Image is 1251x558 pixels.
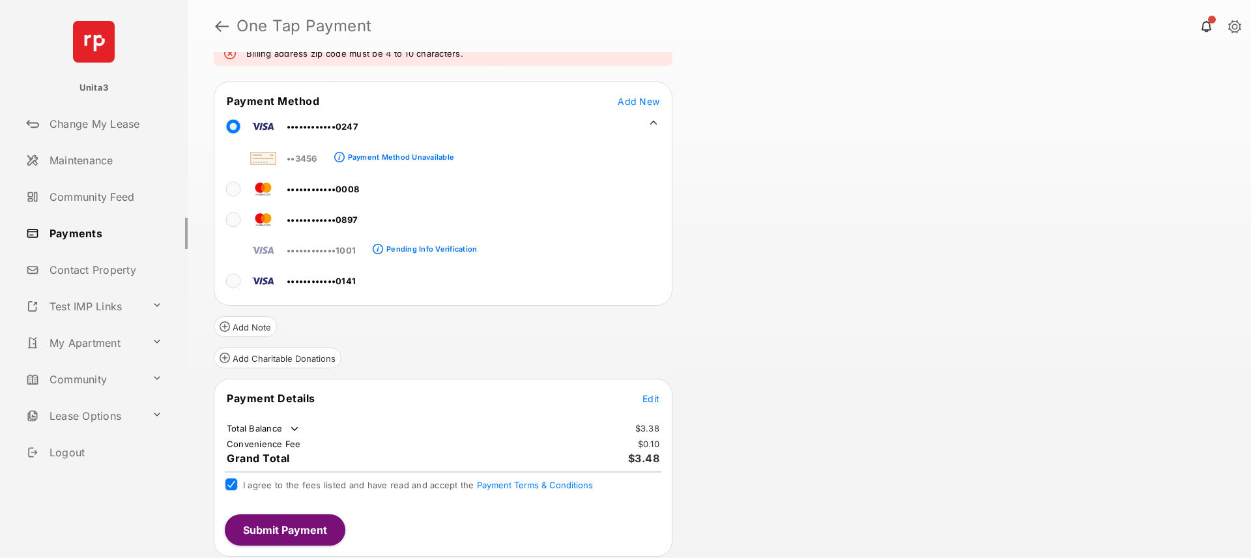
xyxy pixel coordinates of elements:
[21,108,188,139] a: Change My Lease
[21,254,188,286] a: Contact Property
[227,95,319,108] span: Payment Method
[628,452,660,465] span: $3.48
[348,153,454,162] div: Payment Method Unavailable
[227,452,290,465] span: Grand Total
[226,438,302,450] td: Convenience Fee
[287,184,359,194] span: ••••••••••••0008
[21,181,188,213] a: Community Feed
[386,244,477,254] div: Pending Info Verification
[214,347,341,368] button: Add Charitable Donations
[243,480,593,490] span: I agree to the fees listed and have read and accept the
[21,218,188,249] a: Payments
[642,393,659,404] span: Edit
[226,422,301,435] td: Total Balance
[618,95,659,108] button: Add New
[618,96,659,107] span: Add New
[345,142,454,164] a: Payment Method Unavailable
[214,316,277,337] button: Add Note
[642,392,659,405] button: Edit
[287,245,356,256] span: ••••••••••••1001
[287,276,356,286] span: ••••••••••••0141
[383,234,477,256] a: Pending Info Verification
[287,121,358,132] span: ••••••••••••0247
[246,48,463,61] em: Billing address zip code must be 4 to 10 characters.
[287,153,317,164] span: ••3456
[21,327,147,359] a: My Apartment
[637,438,660,450] td: $0.10
[21,291,147,322] a: Test IMP Links
[227,392,315,405] span: Payment Details
[21,364,147,395] a: Community
[287,214,358,225] span: ••••••••••••0897
[225,514,345,546] button: Submit Payment
[21,145,188,176] a: Maintenance
[21,437,188,468] a: Logout
[477,480,593,490] button: I agree to the fees listed and have read and accept the
[635,422,660,434] td: $3.38
[73,21,115,63] img: svg+xml;base64,PHN2ZyB4bWxucz0iaHR0cDovL3d3dy53My5vcmcvMjAwMC9zdmciIHdpZHRoPSI2NCIgaGVpZ2h0PSI2NC...
[237,18,372,34] strong: One Tap Payment
[21,400,147,432] a: Lease Options
[79,81,109,95] p: Unita3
